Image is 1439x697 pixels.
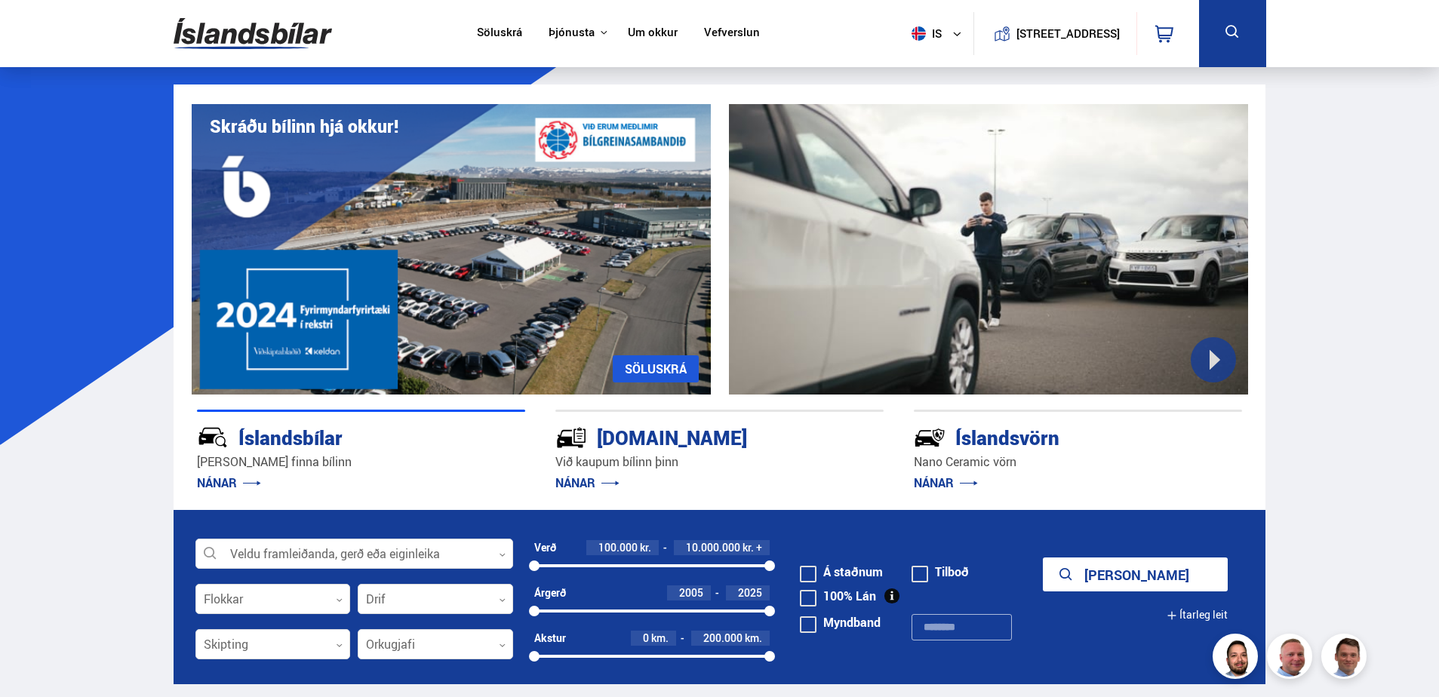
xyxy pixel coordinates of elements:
[800,566,883,578] label: Á staðnum
[651,632,669,644] span: km.
[679,585,703,600] span: 2005
[555,474,620,491] a: NÁNAR
[743,542,754,554] span: kr.
[1022,27,1115,40] button: [STREET_ADDRESS]
[982,12,1128,55] a: [STREET_ADDRESS]
[738,585,762,600] span: 2025
[745,632,762,644] span: km.
[628,26,678,41] a: Um okkur
[477,26,522,41] a: Söluskrá
[1043,557,1228,591] button: [PERSON_NAME]
[598,540,638,554] span: 100.000
[686,540,740,554] span: 10.000.000
[906,11,973,56] button: is
[549,26,595,40] button: Þjónusta
[800,616,881,628] label: Myndband
[914,453,1242,471] p: Nano Ceramic vörn
[197,422,229,453] img: JRvxyua_JYH6wB4c.svg
[914,474,978,491] a: NÁNAR
[174,9,332,58] img: G0Ugv5HjCgRt.svg
[640,542,651,554] span: kr.
[534,587,566,599] div: Árgerð
[914,423,1188,450] div: Íslandsvörn
[555,423,830,450] div: [DOMAIN_NAME]
[613,355,699,382] a: SÖLUSKRÁ
[534,542,556,554] div: Verð
[1269,636,1314,681] img: siFngHWaQ9KaOqBr.png
[197,474,261,491] a: NÁNAR
[756,542,762,554] span: +
[912,26,926,41] img: svg+xml;base64,PHN2ZyB4bWxucz0iaHR0cDovL3d3dy53My5vcmcvMjAwMC9zdmciIHdpZHRoPSI1MTIiIGhlaWdodD0iNT...
[914,422,945,453] img: -Svtn6bYgwAsiwNX.svg
[912,566,969,578] label: Tilboð
[1324,636,1369,681] img: FbJEzSuNWCJXmdc-.webp
[703,631,743,645] span: 200.000
[906,26,943,41] span: is
[1215,636,1260,681] img: nhp88E3Fdnt1Opn2.png
[704,26,760,41] a: Vefverslun
[192,104,711,395] img: eKx6w-_Home_640_.png
[197,453,525,471] p: [PERSON_NAME] finna bílinn
[534,632,566,644] div: Akstur
[1167,598,1228,632] button: Ítarleg leit
[197,423,472,450] div: Íslandsbílar
[643,631,649,645] span: 0
[800,590,876,602] label: 100% Lán
[210,116,398,137] h1: Skráðu bílinn hjá okkur!
[555,422,587,453] img: tr5P-W3DuiFaO7aO.svg
[555,453,884,471] p: Við kaupum bílinn þinn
